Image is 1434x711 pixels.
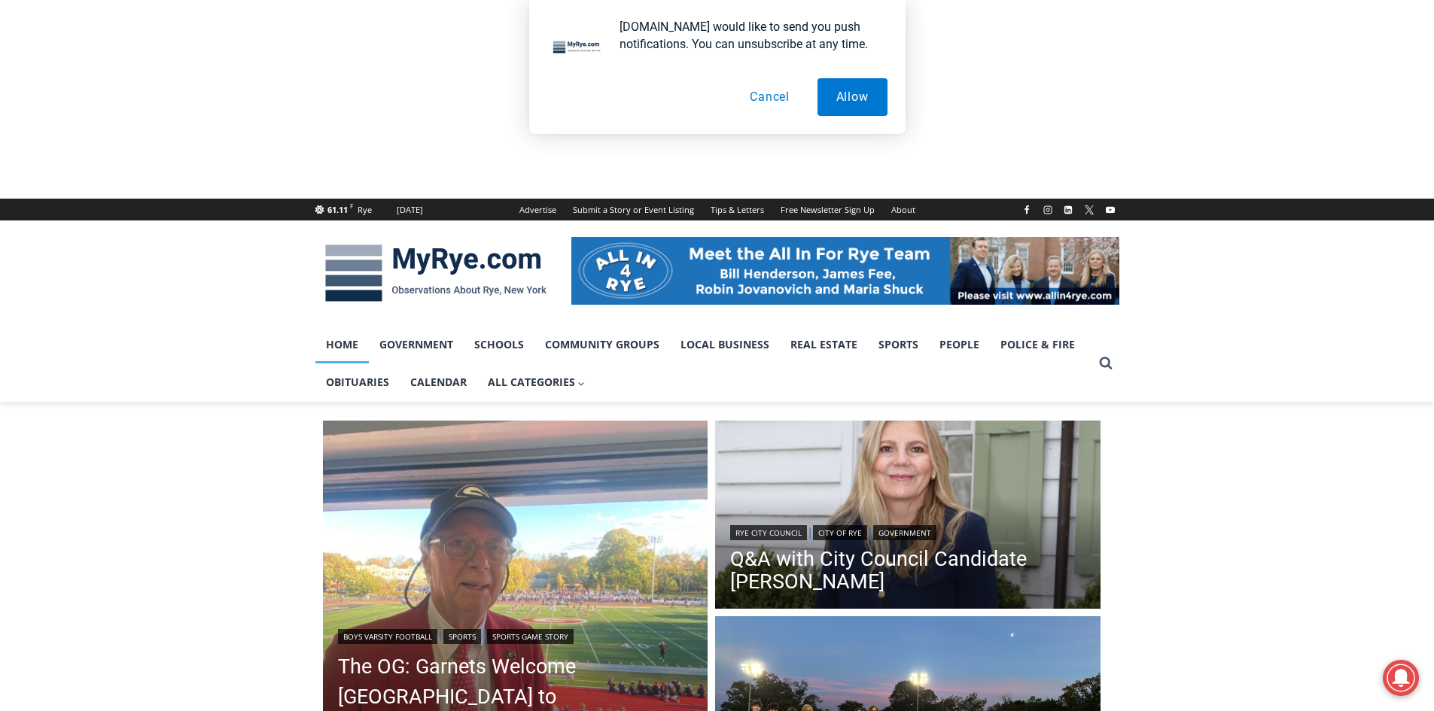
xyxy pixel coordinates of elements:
[730,525,807,540] a: Rye City Council
[1059,201,1077,219] a: Linkedin
[1101,201,1119,219] a: YouTube
[488,374,586,390] span: All Categories
[477,363,596,401] a: All Categories
[730,548,1085,593] a: Q&A with City Council Candidate [PERSON_NAME]
[1039,201,1057,219] a: Instagram
[780,326,868,363] a: Real Estate
[369,326,464,363] a: Government
[990,326,1085,363] a: Police & Fire
[464,326,534,363] a: Schools
[607,18,887,53] div: [DOMAIN_NAME] would like to send you push notifications. You can unsubscribe at any time.
[929,326,990,363] a: People
[715,421,1101,613] a: Read More Q&A with City Council Candidate Maria Tufvesson Shuck
[1092,350,1119,377] button: View Search Form
[350,202,353,210] span: F
[670,326,780,363] a: Local Business
[511,199,924,220] nav: Secondary Navigation
[868,326,929,363] a: Sports
[883,199,924,220] a: About
[338,629,437,644] a: Boys Varsity Football
[358,203,372,217] div: Rye
[565,199,702,220] a: Submit a Story or Event Listing
[873,525,936,540] a: Government
[400,363,477,401] a: Calendar
[772,199,883,220] a: Free Newsletter Sign Up
[397,203,423,217] div: [DATE]
[511,199,565,220] a: Advertise
[487,629,574,644] a: Sports Game Story
[817,78,887,116] button: Allow
[315,326,369,363] a: Home
[730,522,1085,540] div: | |
[338,626,693,644] div: | |
[731,78,808,116] button: Cancel
[571,237,1119,305] img: All in for Rye
[327,204,348,215] span: 61.11
[547,18,607,78] img: notification icon
[315,326,1092,402] nav: Primary Navigation
[315,363,400,401] a: Obituaries
[702,199,772,220] a: Tips & Letters
[1018,201,1036,219] a: Facebook
[715,421,1101,613] img: (PHOTO: City council candidate Maria Tufvesson Shuck.)
[315,234,556,312] img: MyRye.com
[1080,201,1098,219] a: X
[443,629,481,644] a: Sports
[813,525,867,540] a: City of Rye
[534,326,670,363] a: Community Groups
